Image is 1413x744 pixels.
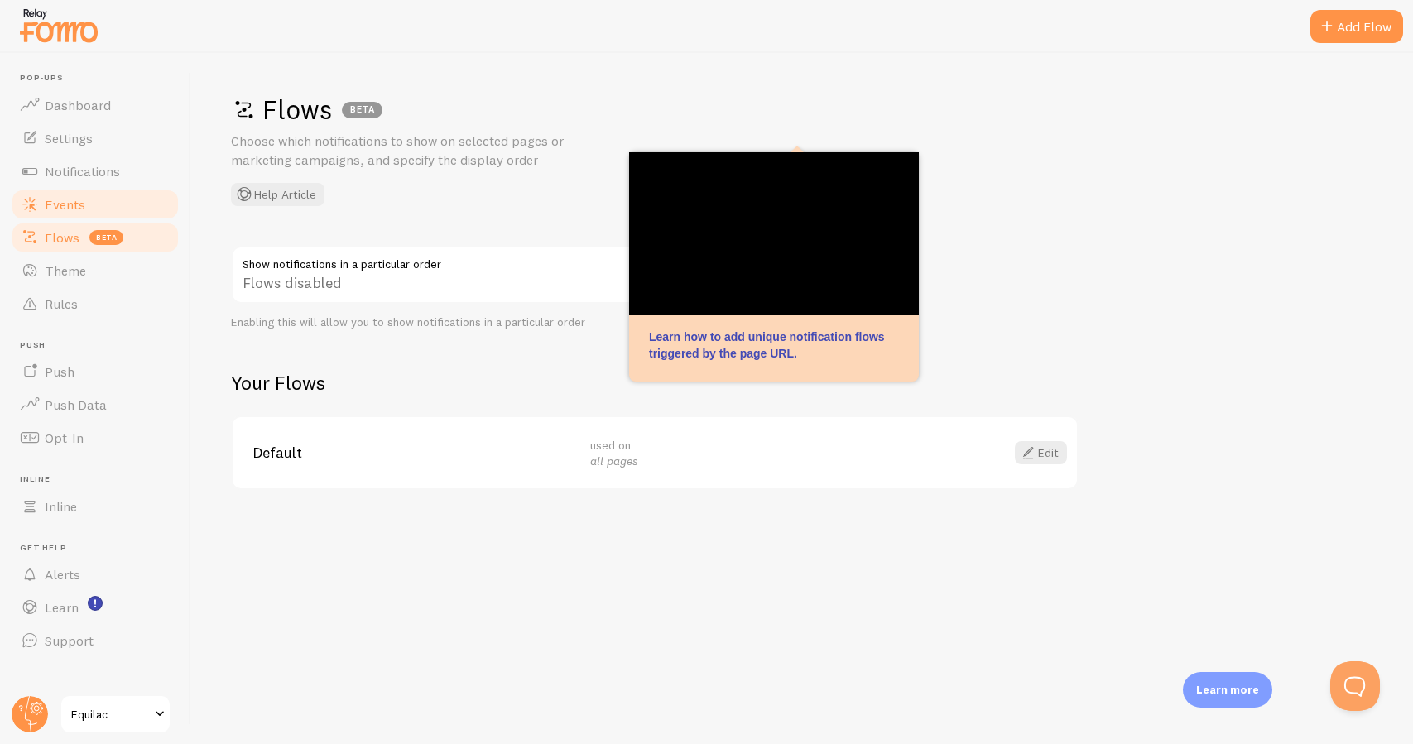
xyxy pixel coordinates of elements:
[231,132,628,170] p: Choose which notifications to show on selected pages or marketing campaigns, and specify the disp...
[1330,661,1380,711] iframe: Help Scout Beacon - Open
[231,183,324,206] button: Help Article
[10,355,180,388] a: Push
[20,73,180,84] span: Pop-ups
[60,694,171,734] a: Equilac
[45,97,111,113] span: Dashboard
[10,388,180,421] a: Push Data
[10,188,180,221] a: Events
[231,315,728,330] div: Enabling this will allow you to show notifications in a particular order
[20,474,180,485] span: Inline
[10,254,180,287] a: Theme
[45,229,79,246] span: Flows
[20,543,180,554] span: Get Help
[45,130,93,146] span: Settings
[88,596,103,611] svg: <p>Watch New Feature Tutorials!</p>
[10,624,180,657] a: Support
[45,632,94,649] span: Support
[71,704,150,724] span: Equilac
[45,430,84,446] span: Opt-In
[89,230,123,245] span: beta
[1183,672,1272,708] div: Learn more
[1015,441,1067,464] a: Edit
[17,4,100,46] img: fomo-relay-logo-orange.svg
[10,89,180,122] a: Dashboard
[342,102,382,118] div: BETA
[45,396,107,413] span: Push Data
[45,498,77,515] span: Inline
[45,262,86,279] span: Theme
[252,445,570,460] span: Default
[231,370,1079,396] h2: Your Flows
[45,566,80,583] span: Alerts
[45,196,85,213] span: Events
[10,221,180,254] a: Flows beta
[10,591,180,624] a: Learn
[231,93,1363,127] h1: Flows
[10,558,180,591] a: Alerts
[590,438,638,468] span: used on
[231,246,728,306] div: Flows disabled
[10,287,180,320] a: Rules
[10,122,180,155] a: Settings
[590,454,638,468] em: all pages
[649,329,899,362] p: Learn how to add unique notification flows triggered by the page URL.
[10,155,180,188] a: Notifications
[45,295,78,312] span: Rules
[45,163,120,180] span: Notifications
[45,599,79,616] span: Learn
[20,340,180,351] span: Push
[45,363,74,380] span: Push
[10,421,180,454] a: Opt-In
[1196,682,1259,698] p: Learn more
[10,490,180,523] a: Inline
